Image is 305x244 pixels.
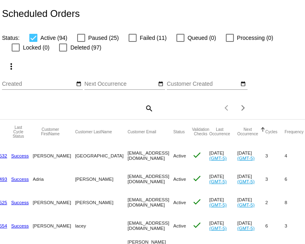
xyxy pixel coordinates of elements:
[128,144,174,167] mat-cell: [EMAIL_ADDRESS][DOMAIN_NAME]
[70,43,101,52] span: Deleted (97)
[173,200,186,205] span: Active
[11,153,29,158] a: Success
[11,200,29,205] a: Success
[265,190,285,214] mat-cell: 2
[144,102,154,114] mat-icon: search
[192,197,202,207] mat-icon: check
[140,33,167,43] span: Failed (11)
[192,220,202,230] mat-icon: check
[158,81,164,87] mat-icon: date_range
[75,190,128,214] mat-cell: [PERSON_NAME]
[265,144,285,167] mat-cell: 3
[173,129,184,134] button: Change sorting for Status
[173,223,186,228] span: Active
[219,100,235,116] button: Previous page
[33,214,75,237] mat-cell: [PERSON_NAME]
[173,176,186,182] span: Active
[237,179,255,184] a: (GMT-5)
[237,225,255,231] a: (GMT-5)
[128,167,174,190] mat-cell: [EMAIL_ADDRESS][DOMAIN_NAME]
[237,167,266,190] mat-cell: [DATE]
[209,179,227,184] a: (GMT-5)
[209,214,237,237] mat-cell: [DATE]
[209,167,237,190] mat-cell: [DATE]
[188,33,216,43] span: Queued (0)
[285,129,303,134] button: Change sorting for Frequency
[84,81,157,87] input: Next Occurrence
[33,127,68,136] button: Change sorting for CustomerFirstName
[265,129,277,134] button: Change sorting for Cycles
[192,150,202,160] mat-icon: check
[11,223,29,228] a: Success
[23,43,49,52] span: Locked (0)
[192,120,209,144] mat-header-cell: Validation Checks
[76,81,82,87] mat-icon: date_range
[167,81,239,87] input: Customer Created
[173,153,186,158] span: Active
[237,214,266,237] mat-cell: [DATE]
[33,144,75,167] mat-cell: [PERSON_NAME]
[235,100,251,116] button: Next page
[33,190,75,214] mat-cell: [PERSON_NAME]
[192,174,202,183] mat-icon: check
[41,33,68,43] span: Active (94)
[265,214,285,237] mat-cell: 6
[2,81,74,87] input: Created
[11,125,26,139] button: Change sorting for LastProcessingCycleId
[2,8,80,19] h2: Scheduled Orders
[237,202,255,207] a: (GMT-5)
[209,127,230,136] button: Change sorting for LastOccurrenceUtc
[237,190,266,214] mat-cell: [DATE]
[209,144,237,167] mat-cell: [DATE]
[75,129,112,134] button: Change sorting for CustomerLastName
[128,129,156,134] button: Change sorting for CustomerEmail
[209,225,227,231] a: (GMT-5)
[237,127,258,136] button: Change sorting for NextOccurrenceUtc
[209,202,227,207] a: (GMT-5)
[209,190,237,214] mat-cell: [DATE]
[33,167,75,190] mat-cell: Adria
[240,81,246,87] mat-icon: date_range
[2,35,20,41] span: Status:
[128,190,174,214] mat-cell: [EMAIL_ADDRESS][DOMAIN_NAME]
[75,167,128,190] mat-cell: [PERSON_NAME]
[128,214,174,237] mat-cell: [EMAIL_ADDRESS][DOMAIN_NAME]
[265,167,285,190] mat-cell: 3
[237,33,273,43] span: Processing (0)
[75,214,128,237] mat-cell: lacey
[75,144,128,167] mat-cell: [GEOGRAPHIC_DATA]
[6,62,16,71] mat-icon: more_vert
[11,176,29,182] a: Success
[237,155,255,161] a: (GMT-5)
[237,144,266,167] mat-cell: [DATE]
[88,33,119,43] span: Paused (25)
[209,155,227,161] a: (GMT-5)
